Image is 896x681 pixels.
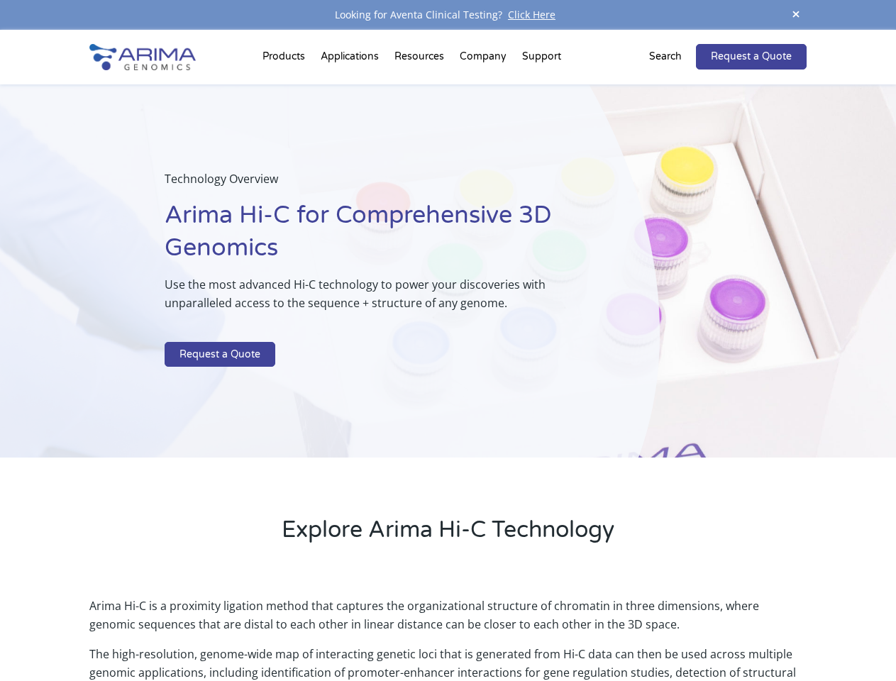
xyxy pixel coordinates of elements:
p: Arima Hi-C is a proximity ligation method that captures the organizational structure of chromatin... [89,597,806,645]
a: Click Here [502,8,561,21]
h2: Explore Arima Hi-C Technology [89,514,806,557]
p: Technology Overview [165,170,588,199]
p: Use the most advanced Hi-C technology to power your discoveries with unparalleled access to the s... [165,275,588,323]
p: Search [649,48,682,66]
img: Arima-Genomics-logo [89,44,196,70]
a: Request a Quote [165,342,275,367]
a: Request a Quote [696,44,807,70]
div: Looking for Aventa Clinical Testing? [89,6,806,24]
h1: Arima Hi-C for Comprehensive 3D Genomics [165,199,588,275]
